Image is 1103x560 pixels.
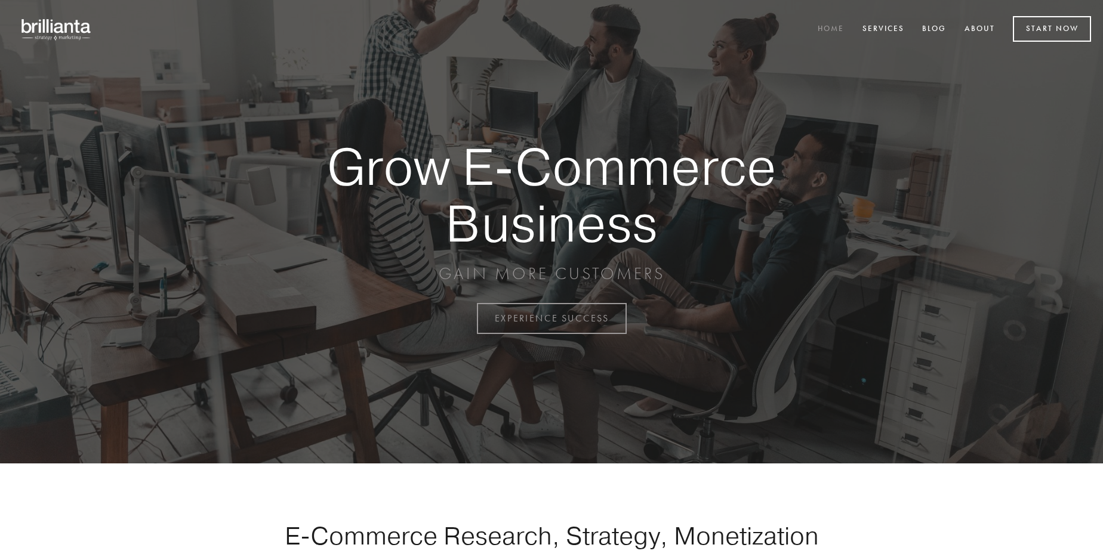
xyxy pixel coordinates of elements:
a: Services [855,20,912,39]
strong: Grow E-Commerce Business [285,138,818,251]
a: Home [810,20,852,39]
a: Blog [914,20,954,39]
a: Start Now [1013,16,1091,42]
a: EXPERIENCE SUCCESS [477,303,627,334]
p: GAIN MORE CUSTOMERS [285,263,818,284]
h1: E-Commerce Research, Strategy, Monetization [247,521,856,550]
a: About [957,20,1003,39]
img: brillianta - research, strategy, marketing [12,12,101,47]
